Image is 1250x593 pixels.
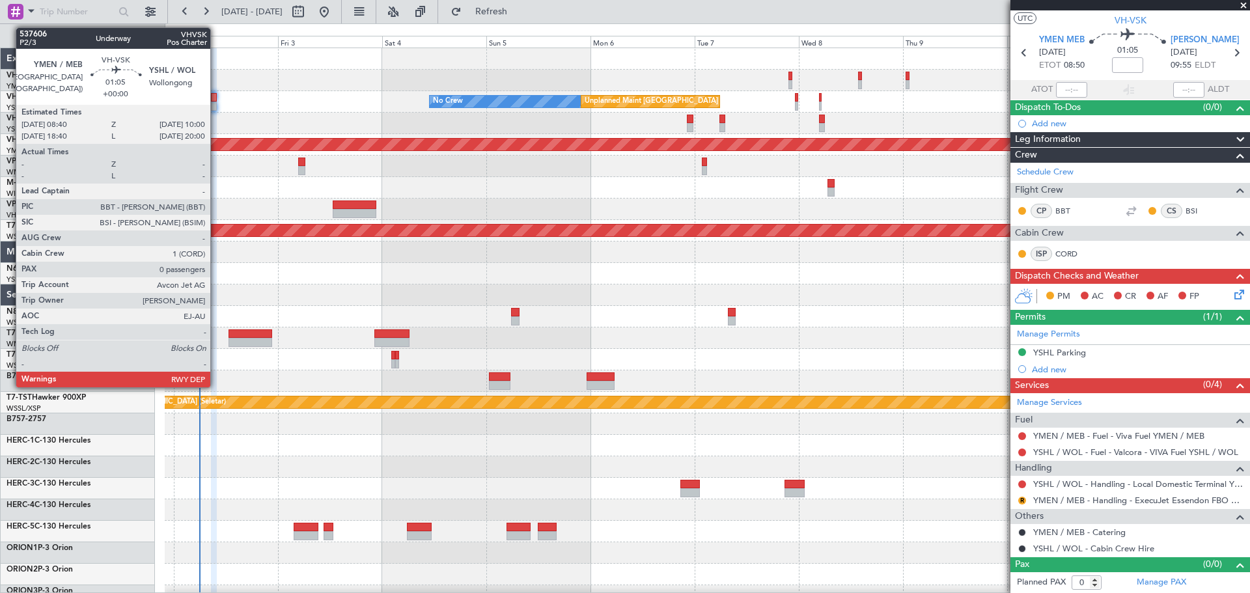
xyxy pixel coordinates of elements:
[1018,497,1026,504] button: R
[1017,396,1082,409] a: Manage Services
[464,7,519,16] span: Refresh
[1203,100,1222,114] span: (0/0)
[486,36,590,48] div: Sun 5
[1203,310,1222,324] span: (1/1)
[445,1,523,22] button: Refresh
[7,179,79,187] a: M-JGVJGlobal 5000
[7,200,55,208] a: VP-CJRG-650
[34,31,137,40] span: All Aircraft
[1032,364,1243,375] div: Add new
[40,2,115,21] input: Trip Number
[1015,132,1081,147] span: Leg Information
[1171,46,1197,59] span: [DATE]
[1137,576,1186,589] a: Manage PAX
[7,146,46,156] a: YMEN/MEB
[7,415,33,423] span: B757-2
[7,136,33,144] span: VH-RIU
[7,351,75,359] a: T7-RICGlobal 6000
[7,566,38,573] span: ORION2
[1125,290,1136,303] span: CR
[7,72,77,79] a: VH-LEPGlobal 6000
[1017,576,1066,589] label: Planned PAX
[7,210,45,220] a: VHHH/HKG
[1015,183,1063,198] span: Flight Crew
[1033,447,1238,458] a: YSHL / WOL - Fuel - Valcora - VIVA Fuel YSHL / WOL
[7,480,90,488] a: HERC-3C-130 Hercules
[1189,290,1199,303] span: FP
[7,372,33,380] span: B757-1
[585,92,799,111] div: Unplanned Maint [GEOGRAPHIC_DATA] ([GEOGRAPHIC_DATA])
[1208,83,1229,96] span: ALDT
[7,523,35,531] span: HERC-5
[167,26,189,37] div: [DATE]
[1033,478,1243,490] a: YSHL / WOL - Handling - Local Domestic Terminal YSHL / WOL
[1039,34,1085,47] span: YMEN MEB
[7,361,41,370] a: WSSL/XSP
[7,93,35,101] span: VH-VSK
[7,232,41,241] a: WSSL/XSP
[695,36,799,48] div: Tue 7
[1039,59,1061,72] span: ETOT
[1055,205,1085,217] a: BBT
[7,372,46,380] a: B757-1757
[7,167,45,177] a: WMSA/SZB
[7,308,81,316] a: N8998KGlobal 6000
[221,6,283,18] span: [DATE] - [DATE]
[7,351,31,359] span: T7-RIC
[7,437,35,445] span: HERC-1
[7,115,90,122] a: VH-L2BChallenger 604
[1203,378,1222,391] span: (0/4)
[1195,59,1215,72] span: ELDT
[1015,148,1037,163] span: Crew
[7,72,33,79] span: VH-LEP
[1015,557,1029,572] span: Pax
[1033,495,1243,506] a: YMEN / MEB - Handling - ExecuJet Essendon FBO YMEN / MEB
[1014,12,1036,24] button: UTC
[7,544,38,552] span: ORION1
[7,275,40,284] a: YSSY/SYD
[1015,269,1139,284] span: Dispatch Checks and Weather
[7,222,126,230] a: T7-[PERSON_NAME]Global 7500
[7,124,44,134] a: YSHL/WOL
[7,329,57,337] a: T7-ELLYG-550
[799,36,903,48] div: Wed 8
[1055,248,1085,260] a: CORD
[382,36,486,48] div: Sat 4
[1015,378,1049,393] span: Services
[1117,44,1138,57] span: 01:05
[1031,247,1052,261] div: ISP
[7,200,33,208] span: VP-CJR
[7,93,107,101] a: VH-VSKGlobal Express XRS
[7,265,38,273] span: N604AU
[1039,46,1066,59] span: [DATE]
[1015,226,1064,241] span: Cabin Crew
[7,318,41,327] a: WSSL/XSP
[1017,166,1074,179] a: Schedule Crew
[7,158,79,165] a: VP-BCYGlobal 5000
[433,92,463,111] div: No Crew
[1015,509,1044,524] span: Others
[7,394,86,402] a: T7-TSTHawker 900XP
[1007,36,1111,48] div: Fri 10
[7,458,90,466] a: HERC-2C-130 Hercules
[1203,557,1222,571] span: (0/0)
[7,339,45,349] a: WMSA/SZB
[7,329,35,337] span: T7-ELLY
[1064,59,1085,72] span: 08:50
[1171,34,1240,47] span: [PERSON_NAME]
[1161,204,1182,218] div: CS
[7,103,40,113] a: YSSY/SYD
[7,115,34,122] span: VH-L2B
[7,394,32,402] span: T7-TST
[14,25,141,46] button: All Aircraft
[7,136,87,144] a: VH-RIUHawker 800XP
[1033,543,1154,554] a: YSHL / WOL - Cabin Crew Hire
[1015,461,1052,476] span: Handling
[1057,290,1070,303] span: PM
[7,189,42,199] a: WIHH/HLP
[7,501,35,509] span: HERC-4
[7,415,46,423] a: B757-2757
[1033,347,1086,358] div: YSHL Parking
[1056,82,1087,98] input: --:--
[174,36,278,48] div: Thu 2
